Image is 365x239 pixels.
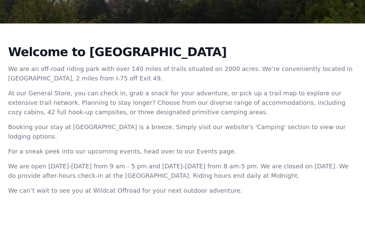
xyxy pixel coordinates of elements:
p: We can’t wait to see you at Wildcat Offroad for your next outdoor adventure. [8,186,354,195]
p: Booking your stay at [GEOGRAPHIC_DATA] is a breeze. Simply visit our website's 'Camping' section ... [8,122,354,141]
h2: Welcome to [GEOGRAPHIC_DATA] [8,45,354,59]
p: For a sneak peek into our upcoming events, head over to our Events page. [8,147,354,156]
p: At our General Store, you can check in, grab a snack for your adventure, or pick up a trail map t... [8,89,354,117]
p: We are open [DATE]-[DATE] from 9 am - 5 pm and [DATE]-[DATE] from 8 am-5 pm. We are closed on [DA... [8,162,354,181]
p: We are an off-road riding park with over 140 miles of trails situated on 2000 acres. We’re conven... [8,64,354,83]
